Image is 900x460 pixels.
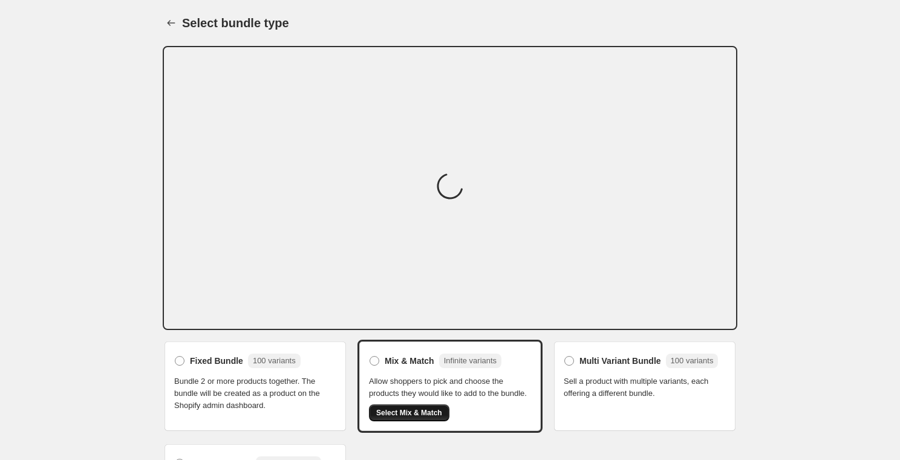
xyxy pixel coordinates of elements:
span: Select Mix & Match [376,408,442,418]
span: Multi Variant Bundle [579,355,661,367]
button: Back [163,15,180,31]
span: Sell a product with multiple variants, each offering a different bundle. [564,375,726,400]
span: Allow shoppers to pick and choose the products they would like to add to the bundle. [369,375,531,400]
h1: Select bundle type [182,16,289,30]
span: Fixed Bundle [190,355,243,367]
span: Mix & Match [385,355,434,367]
button: Select Mix & Match [369,404,449,421]
span: Bundle 2 or more products together. The bundle will be created as a product on the Shopify admin ... [174,375,336,412]
span: Infinite variants [444,356,497,365]
span: 100 variants [671,356,714,365]
span: 100 variants [253,356,296,365]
